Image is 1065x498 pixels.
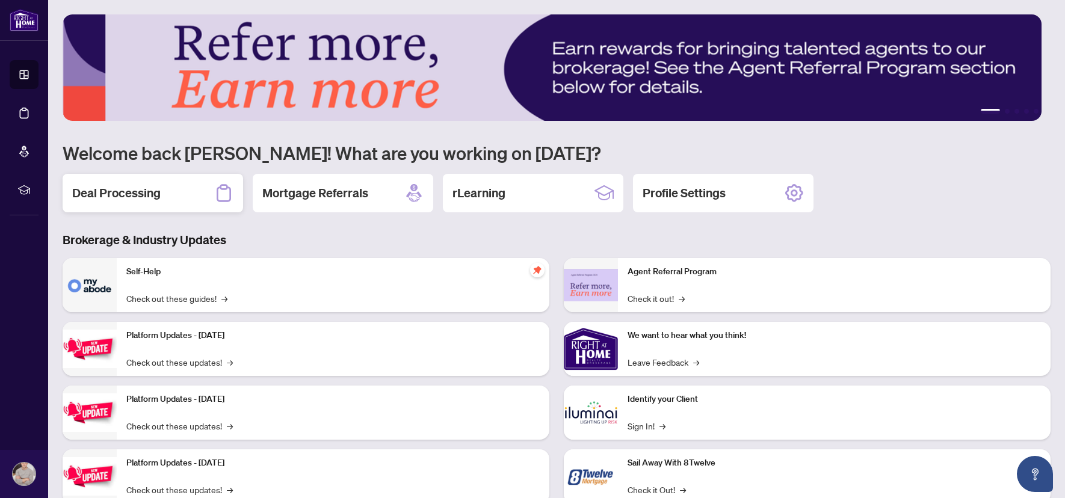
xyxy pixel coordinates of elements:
span: → [227,483,233,496]
p: Sail Away With 8Twelve [628,456,1041,470]
span: → [659,419,665,432]
img: Platform Updates - July 8, 2025 [63,393,117,431]
button: 1 [981,109,1000,114]
a: Check out these updates!→ [126,355,233,369]
h2: Deal Processing [72,185,161,201]
span: → [679,292,685,305]
img: Platform Updates - June 23, 2025 [63,457,117,495]
span: → [227,355,233,369]
img: Agent Referral Program [564,269,618,302]
h2: Mortgage Referrals [262,185,368,201]
button: Open asap [1017,456,1053,492]
img: Self-Help [63,258,117,312]
p: Agent Referral Program [628,265,1041,278]
img: We want to hear what you think! [564,322,618,376]
p: Self-Help [126,265,540,278]
a: Leave Feedback→ [628,355,699,369]
span: → [693,355,699,369]
h3: Brokerage & Industry Updates [63,232,1051,248]
button: 2 [1005,109,1010,114]
a: Check it Out!→ [628,483,686,496]
img: logo [10,9,39,31]
a: Sign In!→ [628,419,665,432]
img: Profile Icon [13,463,35,485]
a: Check out these guides!→ [126,292,227,305]
span: → [221,292,227,305]
p: We want to hear what you think! [628,329,1041,342]
p: Platform Updates - [DATE] [126,456,540,470]
img: Slide 0 [63,14,1042,121]
span: → [680,483,686,496]
button: 4 [1024,109,1029,114]
h2: Profile Settings [643,185,726,201]
h2: rLearning [452,185,505,201]
span: → [227,419,233,432]
img: Identify your Client [564,386,618,440]
h1: Welcome back [PERSON_NAME]! What are you working on [DATE]? [63,141,1051,164]
img: Platform Updates - July 21, 2025 [63,330,117,367]
a: Check out these updates!→ [126,483,233,496]
button: 5 [1034,109,1039,114]
span: pushpin [530,263,545,277]
button: 3 [1014,109,1019,114]
a: Check out these updates!→ [126,419,233,432]
a: Check it out!→ [628,292,685,305]
p: Identify your Client [628,393,1041,406]
p: Platform Updates - [DATE] [126,329,540,342]
p: Platform Updates - [DATE] [126,393,540,406]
